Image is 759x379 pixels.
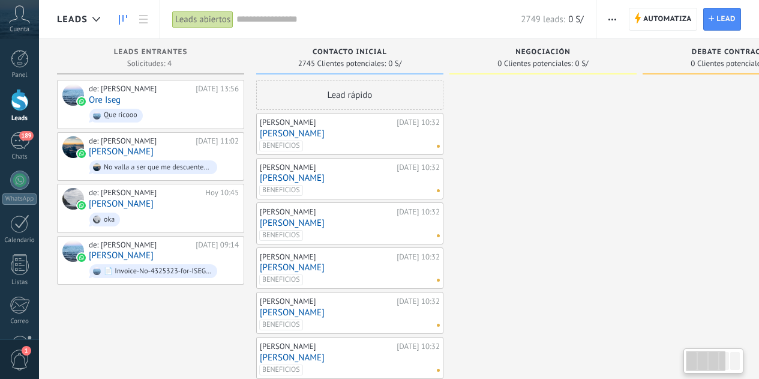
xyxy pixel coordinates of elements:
a: Automatiza [629,8,697,31]
span: No hay nada asignado [437,324,440,327]
span: 1 [22,346,31,356]
div: [DATE] 10:32 [397,297,440,306]
div: de: [PERSON_NAME] [89,84,191,94]
span: 2745 Clientes potenciales: [298,60,386,67]
a: [PERSON_NAME] [260,308,440,318]
div: Correo [2,318,37,326]
div: de: [PERSON_NAME] [89,188,201,198]
div: Hoy 10:45 [205,188,239,198]
div: [PERSON_NAME] [260,252,394,262]
span: No hay nada asignado [437,279,440,282]
span: BENEFICIOS [259,320,303,330]
div: 📄 Invoice-No-4325323-for-ISEG-[GEOGRAPHIC_DATA]-S-A-C.pdf [104,267,212,276]
span: Automatiza [643,8,692,30]
a: [PERSON_NAME] [89,147,154,157]
div: [PERSON_NAME] [260,342,394,351]
span: 2749 leads: [521,14,565,25]
span: No hay nada asignado [437,189,440,192]
a: [PERSON_NAME] [89,199,154,209]
div: [DATE] 10:32 [397,118,440,127]
div: Maria Llasa [62,240,84,262]
div: [DATE] 09:14 [196,240,239,250]
div: Panel [2,71,37,79]
div: Negociación [455,48,631,58]
span: BENEFICIOS [259,274,303,285]
span: No hay nada asignado [437,234,440,237]
div: Chats [2,153,37,161]
span: BENEFICIOS [259,365,303,375]
span: No hay nada asignado [437,369,440,372]
img: waba.svg [77,97,86,106]
span: 0 S/ [568,14,583,25]
span: BENEFICIOS [259,185,303,196]
div: [DATE] 10:32 [397,252,440,262]
div: Diana Saavedra [62,136,84,158]
span: Contacto inicial [313,48,387,56]
div: Daniel [62,188,84,210]
span: Solicitudes: 4 [127,60,172,67]
div: Leads Entrantes [63,48,238,58]
div: de: [PERSON_NAME] [89,240,191,250]
span: No hay nada asignado [437,145,440,148]
div: Calendario [2,237,37,244]
div: WhatsApp [2,193,37,205]
div: [PERSON_NAME] [260,297,394,306]
img: waba.svg [77,150,86,158]
div: [DATE] 10:32 [397,207,440,217]
a: [PERSON_NAME] [260,173,440,183]
span: Leads [57,14,88,25]
div: No valla a ser que me descuenten en vano [104,163,212,172]
a: [PERSON_NAME] [260,129,440,139]
span: BENEFICIOS [259,141,303,151]
div: Que ricooo [104,111,137,120]
div: [DATE] 13:56 [196,84,239,94]
span: 0 S/ [575,60,589,67]
span: Leads Entrantes [114,48,188,56]
span: Cuenta [10,26,29,34]
div: Contacto inicial [262,48,437,58]
div: [DATE] 10:32 [397,342,440,351]
div: [DATE] 10:32 [397,163,440,172]
img: waba.svg [77,253,86,262]
div: [DATE] 11:02 [196,136,239,146]
a: [PERSON_NAME] [89,250,154,261]
div: Leads [2,115,37,123]
div: Listas [2,279,37,287]
span: Lead [716,8,736,30]
span: 0 S/ [388,60,401,67]
div: [PERSON_NAME] [260,118,394,127]
span: BENEFICIOS [259,230,303,241]
span: 0 Clientes potenciales: [497,60,572,67]
div: Lead rápido [256,80,443,110]
div: [PERSON_NAME] [260,163,394,172]
div: de: [PERSON_NAME] [89,136,191,146]
span: Negociación [515,48,571,56]
div: oka [104,216,115,224]
a: Lead [703,8,741,31]
a: [PERSON_NAME] [260,353,440,363]
div: Leads abiertos [172,11,233,28]
img: waba.svg [77,201,86,210]
div: Ore Iseg [62,84,84,106]
a: [PERSON_NAME] [260,262,440,273]
a: Ore Iseg [89,95,121,105]
a: [PERSON_NAME] [260,218,440,228]
span: 189 [19,131,33,141]
div: [PERSON_NAME] [260,207,394,217]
